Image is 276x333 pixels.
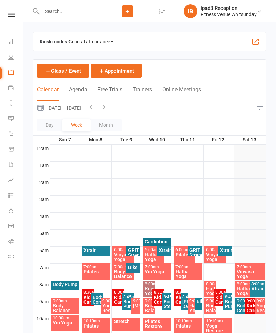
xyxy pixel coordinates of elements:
[8,142,24,157] a: Product Sales
[144,282,154,286] div: 8:00am
[163,299,170,309] div: Body Step
[40,6,104,16] input: Search...
[83,319,109,323] div: 10:10am
[37,119,62,131] button: Day
[144,286,154,296] div: Kundalini Yoga
[182,295,186,299] div: 8:45am
[8,219,24,234] a: General attendance kiosk mode
[52,282,78,287] div: Body Pump
[236,265,263,269] div: 7:00am
[8,35,24,50] a: Dashboard
[114,265,133,269] div: 7:00am
[206,299,215,303] div: 9:00am
[33,315,50,323] th: 10am
[142,136,173,144] th: Wed 10
[133,303,139,308] div: [MEDICAL_DATA]
[144,299,154,303] div: 9:00am
[173,136,203,144] th: Thu 11
[128,248,139,257] div: GRIT Strength
[206,286,215,296] div: Hatha Yoga
[123,299,132,309] div: Body Pump
[184,4,197,18] div: iR
[114,269,133,279] div: Body Balance
[175,319,201,323] div: 10:10am
[158,248,170,253] div: Xtrain
[123,295,132,299] div: 8:45am
[236,299,247,303] div: 9:00am
[91,64,142,78] button: Appointment
[83,290,92,295] div: 8:30am
[102,303,109,313] div: Yoga Restore
[182,299,186,309] div: [PERSON_NAME] Dance
[37,86,59,101] button: Calendar
[144,252,163,262] div: Hatha Yoga
[33,144,50,153] th: 12am
[246,299,257,303] div: 9:00am
[175,252,194,257] div: Pilates
[154,290,163,295] div: 8:30am
[225,299,231,309] div: Body Pump
[201,11,257,17] div: Fitness Venue Whitsunday
[206,319,231,323] div: 10:10am
[225,295,231,299] div: 8:45am
[52,320,78,325] div: Yin Yoga
[62,119,91,131] button: Week
[256,303,263,313] div: Yoga Restore
[175,248,194,252] div: 6:00am
[83,265,109,269] div: 7:00am
[189,248,200,257] div: GRIT Strength
[189,303,194,313] div: Hatha Yoga
[37,64,89,78] button: Class / Event
[206,282,215,286] div: 8:00am
[33,263,50,272] th: 7am
[144,248,163,252] div: 6:00am
[81,136,111,144] th: Mon 8
[83,269,109,274] div: Pilates
[206,252,225,262] div: Vinyasa Yoga
[69,86,87,101] button: Agenda
[175,290,180,295] div: 8:30am
[33,195,50,204] th: 3am
[33,212,50,221] th: 4am
[203,136,234,144] th: Fri 12
[162,86,201,101] button: Online Meetings
[33,161,50,170] th: 1am
[8,81,24,96] a: Payments
[144,239,170,244] div: Cardiobox
[175,295,180,304] div: Kids Care
[102,299,109,303] div: 9:00am
[8,50,24,65] a: People
[128,265,139,270] div: Bike
[215,295,224,304] div: Kids Care
[189,299,194,303] div: 9:00am
[251,286,263,291] div: Xtrain
[256,299,263,303] div: 9:00am
[52,316,78,320] div: 10:00am
[91,119,122,131] button: Month
[33,178,50,187] th: 2am
[8,203,24,219] a: What's New
[8,234,24,249] a: Roll call kiosk mode
[234,136,266,144] th: Sat 13
[40,39,68,44] strong: Kiosk modes:
[215,290,224,295] div: 8:30am
[236,286,257,296] div: Hatha Yoga
[8,249,24,265] a: Class kiosk mode
[206,248,225,252] div: 6:00am
[220,248,231,253] div: Xtrain
[206,303,215,313] div: Body Balance
[251,282,263,286] div: 8:00am
[8,96,24,111] a: Reports
[246,303,257,313] div: Kids Care
[8,65,24,81] a: Calendar
[206,323,231,333] div: Yoga Restore
[68,36,113,47] span: General attendance
[114,252,133,262] div: Vinyasa Yoga
[114,248,133,252] div: 6:00am
[133,86,152,101] button: Trainers
[144,303,154,313] div: Body Balance
[133,299,139,303] div: 9:00am
[175,323,201,328] div: Pilates
[33,298,50,306] th: 9am
[175,269,201,279] div: Hatha Yoga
